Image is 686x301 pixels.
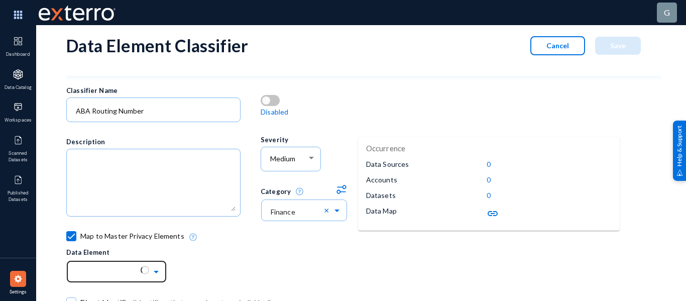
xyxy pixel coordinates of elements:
p: Accounts [366,174,397,185]
span: Exterro [36,3,114,23]
input: Name [76,107,236,116]
span: Save [610,41,626,50]
div: Description [66,137,260,147]
p: Data Map [366,206,397,216]
span: Published Datasets [2,190,35,204]
span: Settings [2,289,35,296]
span: Workspaces [2,117,35,124]
div: Help & Support [673,120,686,180]
p: Occurrence [366,143,406,154]
span: Cancel [546,41,569,50]
div: g [664,7,670,19]
img: app launcher [3,4,33,26]
img: icon-published.svg [13,175,23,185]
span: Map to Master Privacy Elements [80,229,184,244]
img: icon-dashboard.svg [13,36,23,46]
img: help_support.svg [676,169,683,176]
span: Data Element [66,248,110,256]
img: icon-settings.svg [13,274,23,284]
span: Scanned Datasets [2,150,35,164]
button: Save [595,37,641,55]
span: Data Catalog [2,84,35,91]
div: Classifier Name [66,86,260,96]
span: g [664,8,670,17]
img: exterro-work-mark.svg [39,5,116,21]
div: Severity [261,135,348,145]
span: Dashboard [2,51,35,58]
mat-icon: link [487,208,499,220]
p: Disabled [261,107,288,117]
p: Data Sources [366,159,409,169]
p: 0 [487,159,491,169]
span: Clear all [324,206,332,215]
img: icon-applications.svg [13,69,23,79]
img: icon-published.svg [13,135,23,145]
span: Medium [270,154,295,163]
p: 0 [487,174,491,185]
span: Category [261,187,303,195]
p: 0 [487,190,491,200]
img: icon-workspace.svg [13,102,23,112]
button: Cancel [530,36,585,55]
p: Datasets [366,190,396,200]
div: Data Element Classifier [66,35,249,56]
